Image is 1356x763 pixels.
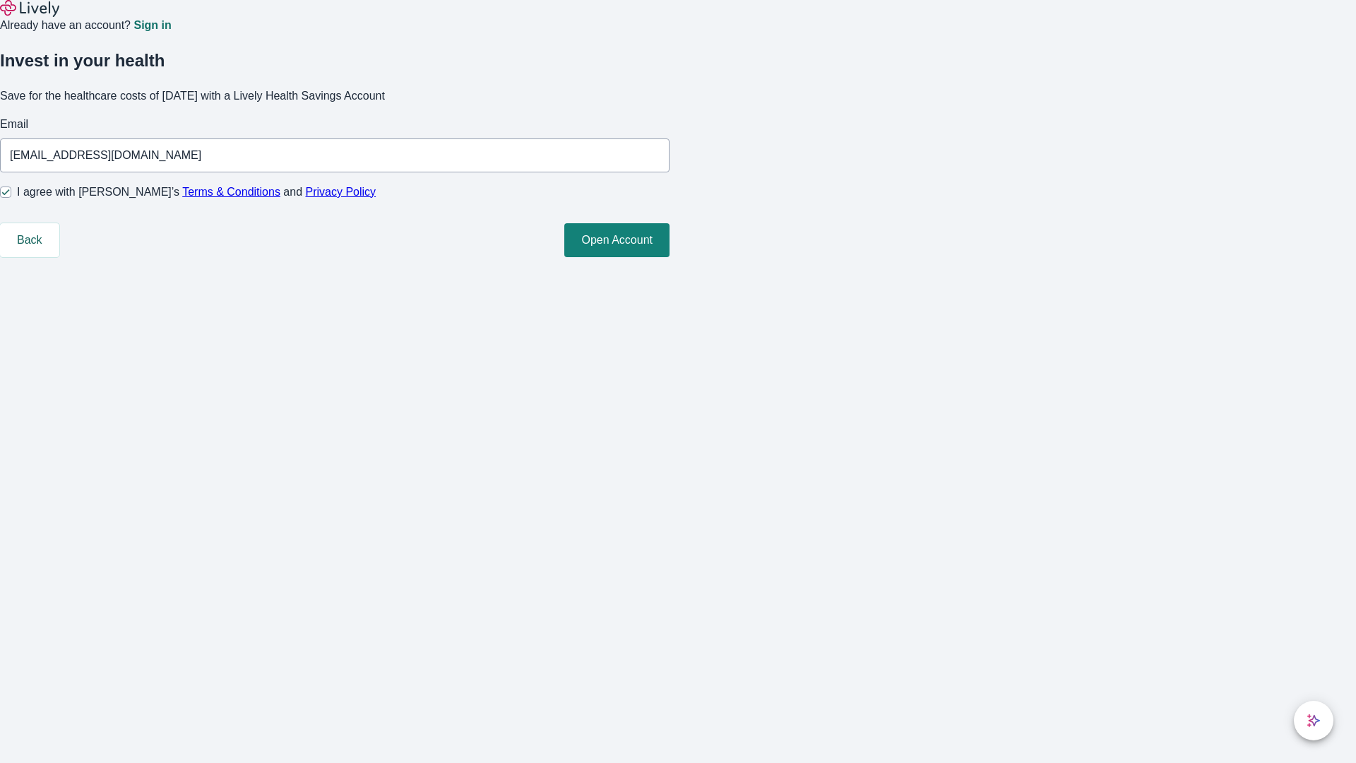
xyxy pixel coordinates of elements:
button: chat [1294,701,1333,740]
svg: Lively AI Assistant [1307,714,1321,728]
a: Privacy Policy [306,186,376,198]
button: Open Account [564,223,670,257]
a: Terms & Conditions [182,186,280,198]
span: I agree with [PERSON_NAME]’s and [17,184,376,201]
a: Sign in [133,20,171,31]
